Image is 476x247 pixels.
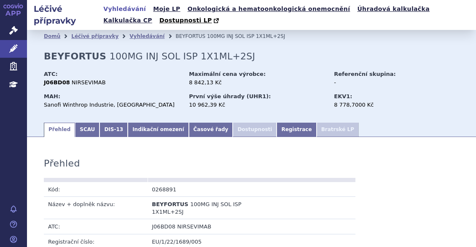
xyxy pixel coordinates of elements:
h2: Léčivé přípravky [27,3,101,27]
a: Moje LP [151,3,183,15]
div: 8 778,7000 Kč [334,101,429,109]
strong: Referenční skupina: [334,71,395,77]
a: Úhradová kalkulačka [355,3,432,15]
strong: První výše úhrady (UHR1): [189,93,271,99]
a: Přehled [44,123,75,137]
a: DIS-13 [100,123,128,137]
a: Indikační omezení [128,123,188,137]
span: Dostupnosti LP [159,17,212,24]
td: Kód: [44,182,148,197]
td: ATC: [44,219,148,234]
a: Dostupnosti LP [157,15,223,27]
a: Domů [44,33,60,39]
div: - [334,79,429,86]
span: 100MG INJ SOL ISP 1X1ML+2SJ [152,201,241,215]
strong: J06BD08 [44,79,70,86]
div: Sanofi Winthrop Industrie, [GEOGRAPHIC_DATA] [44,101,181,109]
span: NIRSEVIMAB [72,79,106,86]
strong: EKV1: [334,93,352,99]
a: Onkologická a hematoonkologická onemocnění [185,3,353,15]
strong: BEYFORTUS [44,51,106,62]
span: NIRSEVIMAB [177,223,211,230]
strong: Maximální cena výrobce: [189,71,266,77]
strong: MAH: [44,93,60,99]
a: SCAU [75,123,100,137]
a: Vyhledávání [129,33,164,39]
div: 10 962,39 Kč [189,101,326,109]
span: J06BD08 [152,223,175,230]
span: 100MG INJ SOL ISP 1X1ML+2SJ [207,33,285,39]
div: 8 842,13 Kč [189,79,326,86]
h3: Přehled [44,158,80,169]
span: BEYFORTUS [152,201,188,207]
span: 100MG INJ SOL ISP 1X1ML+2SJ [110,51,255,62]
a: Léčivé přípravky [71,33,118,39]
span: BEYFORTUS [175,33,205,39]
a: Časové řady [189,123,233,137]
a: Kalkulačka CP [101,15,155,26]
strong: ATC: [44,71,58,77]
a: Registrace [277,123,316,137]
td: 0268891 [148,182,251,197]
td: Název + doplněk názvu: [44,197,148,219]
a: Vyhledávání [101,3,148,15]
